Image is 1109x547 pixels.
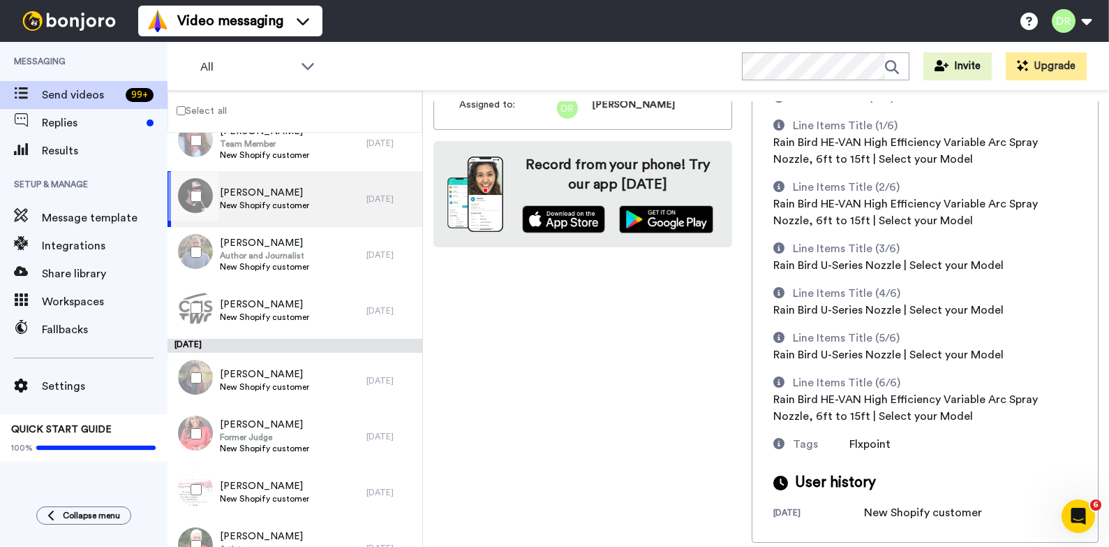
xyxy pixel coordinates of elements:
[366,487,415,498] div: [DATE]
[619,205,713,233] img: playstore
[168,339,422,353] div: [DATE]
[220,418,309,432] span: [PERSON_NAME]
[793,330,900,347] div: Line Items Title (5/6)
[773,260,1004,271] span: Rain Bird U-Series Nozzle | Select your Model
[220,312,309,323] span: New Shopify customer
[1062,499,1095,533] iframe: Intercom live chat
[42,378,168,395] span: Settings
[220,298,309,312] span: [PERSON_NAME]
[459,98,557,119] span: Assigned to:
[220,186,309,200] span: [PERSON_NAME]
[793,436,818,453] div: Tags
[200,59,294,75] span: All
[17,11,121,31] img: bj-logo-header-white.svg
[11,442,33,453] span: 100%
[220,381,309,393] span: New Shopify customer
[42,265,168,282] span: Share library
[1090,499,1101,511] span: 6
[220,236,309,250] span: [PERSON_NAME]
[220,261,309,272] span: New Shopify customer
[366,375,415,386] div: [DATE]
[447,156,503,232] img: download
[11,425,112,435] span: QUICK START GUIDE
[42,210,168,226] span: Message template
[168,102,227,119] label: Select all
[773,349,1004,360] span: Rain Bird U-Series Nozzle | Select your Model
[220,479,309,493] span: [PERSON_NAME]
[366,194,415,205] div: [DATE]
[63,510,120,521] span: Collapse menu
[366,138,415,149] div: [DATE]
[793,240,900,257] div: Line Items Title (3/6)
[42,321,168,338] span: Fallbacks
[366,305,415,316] div: [DATE]
[773,507,864,521] div: [DATE]
[220,200,309,211] span: New Shopify customer
[220,443,309,454] span: New Shopify customer
[557,98,578,119] img: dr.png
[177,106,186,115] input: Select all
[42,115,141,131] span: Replies
[864,504,982,521] div: New Shopify customer
[793,285,900,302] div: Line Items Title (4/6)
[522,205,605,233] img: appstore
[517,155,718,194] h4: Record from your phone! Try our app [DATE]
[36,506,131,525] button: Collapse menu
[773,305,1004,316] span: Rain Bird U-Series Nozzle | Select your Model
[592,98,675,119] span: [PERSON_NAME]
[147,10,169,32] img: vm-color.svg
[42,293,168,310] span: Workspaces
[795,472,876,493] span: User history
[220,432,309,443] span: Former Judge
[366,431,415,442] div: [DATE]
[793,117,898,134] div: Line Items Title (1/6)
[793,374,900,391] div: Line Items Title (6/6)
[220,250,309,261] span: Author and Journalist
[773,394,1038,422] span: Rain Bird HE-VAN High Efficiency Variable Arc Spray Nozzle, 6ft to 15ft | Select your Model
[773,198,1038,226] span: Rain Bird HE-VAN High Efficiency Variable Arc Spray Nozzle, 6ft to 15ft | Select your Model
[126,88,154,102] div: 99 +
[42,238,168,254] span: Integrations
[849,439,891,450] span: Flxpoint
[220,138,309,149] span: Team Member
[220,367,309,381] span: [PERSON_NAME]
[220,530,309,544] span: [PERSON_NAME]
[42,87,120,103] span: Send videos
[177,11,283,31] span: Video messaging
[366,249,415,261] div: [DATE]
[793,179,900,196] div: Line Items Title (2/6)
[42,143,168,159] span: Results
[773,137,1038,165] span: Rain Bird HE-VAN High Efficiency Variable Arc Spray Nozzle, 6ft to 15ft | Select your Model
[1006,52,1087,80] button: Upgrade
[220,493,309,504] span: New Shopify customer
[923,52,992,80] button: Invite
[220,149,309,161] span: New Shopify customer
